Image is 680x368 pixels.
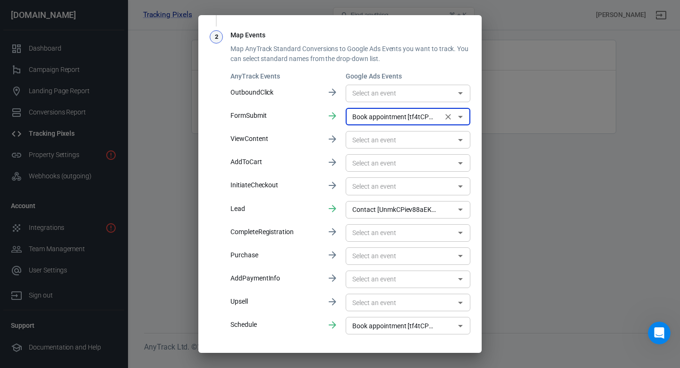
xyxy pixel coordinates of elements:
[648,322,671,344] iframe: Intercom live chat
[348,180,452,192] input: Select an event
[348,204,440,216] input: Select an event
[348,111,440,123] input: Select an event
[348,273,452,285] input: Select an event
[454,110,467,123] button: Open
[230,134,319,144] p: ViewContent
[442,110,455,123] button: Clear
[230,273,319,283] p: AddPaymentInfo
[454,203,467,216] button: Open
[230,297,319,307] p: Upsell
[454,272,467,286] button: Open
[454,133,467,147] button: Open
[348,227,452,239] input: Select an event
[454,87,467,100] button: Open
[454,249,467,263] button: Open
[346,71,470,81] h6: Google Ads Events
[230,250,319,260] p: Purchase
[230,88,319,97] p: OutboundClick
[230,180,319,190] p: InitiateCheckout
[230,204,319,214] p: Lead
[348,157,452,169] input: Select an event
[230,71,319,81] h6: AnyTrack Events
[230,30,470,40] h3: Map Events
[230,111,319,121] p: FormSubmit
[348,134,452,146] input: Select an event
[348,297,452,308] input: Select an event
[454,319,467,333] button: Open
[230,157,319,167] p: AddToCart
[210,30,223,44] div: 2
[348,320,440,332] input: Select an event
[230,227,319,237] p: CompleteRegistration
[348,250,452,262] input: Select an event
[454,180,467,193] button: Open
[454,157,467,170] button: Open
[454,296,467,309] button: Open
[230,320,319,330] p: Schedule
[230,44,470,64] p: Map AnyTrack Standard Conversions to Google Ads Events you want to track. You can select standard...
[348,88,452,99] input: Select an event
[454,226,467,239] button: Open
